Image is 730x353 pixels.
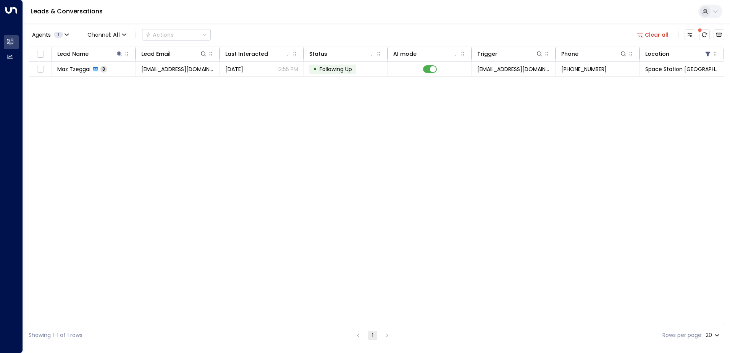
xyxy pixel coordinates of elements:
[57,49,89,58] div: Lead Name
[309,49,327,58] div: Status
[32,32,51,37] span: Agents
[225,49,291,58] div: Last Interacted
[645,49,712,58] div: Location
[36,50,45,59] span: Toggle select all
[57,65,90,73] span: Maz Tzeggai
[225,65,243,73] span: Sep 19, 2025
[477,65,550,73] span: leads@space-station.co.uk
[225,49,268,58] div: Last Interacted
[368,331,377,340] button: page 1
[145,31,174,38] div: Actions
[141,49,207,58] div: Lead Email
[29,331,82,339] div: Showing 1-1 of 1 rows
[100,66,107,72] span: 3
[685,29,695,40] button: Customize
[141,65,214,73] span: maz.tzeggai@hotmail.co.uk
[84,29,129,40] button: Channel:All
[393,49,459,58] div: AI mode
[57,49,123,58] div: Lead Name
[277,65,298,73] p: 12:55 PM
[84,29,129,40] span: Channel:
[645,49,669,58] div: Location
[714,29,724,40] button: Archived Leads
[477,49,543,58] div: Trigger
[706,330,721,341] div: 20
[320,65,352,73] span: Following Up
[561,65,607,73] span: +447900000000
[141,49,171,58] div: Lead Email
[142,29,211,40] button: Actions
[313,63,317,76] div: •
[634,29,672,40] button: Clear all
[393,49,417,58] div: AI mode
[477,49,497,58] div: Trigger
[113,32,120,38] span: All
[54,32,63,38] span: 1
[561,49,627,58] div: Phone
[31,7,103,16] a: Leads & Conversations
[561,49,578,58] div: Phone
[645,65,719,73] span: Space Station Swiss Cottage
[29,29,72,40] button: Agents1
[309,49,375,58] div: Status
[662,331,703,339] label: Rows per page:
[699,29,710,40] span: There are new threads available. Refresh the grid to view the latest updates.
[353,330,392,340] nav: pagination navigation
[36,65,45,74] span: Toggle select row
[142,29,211,40] div: Button group with a nested menu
